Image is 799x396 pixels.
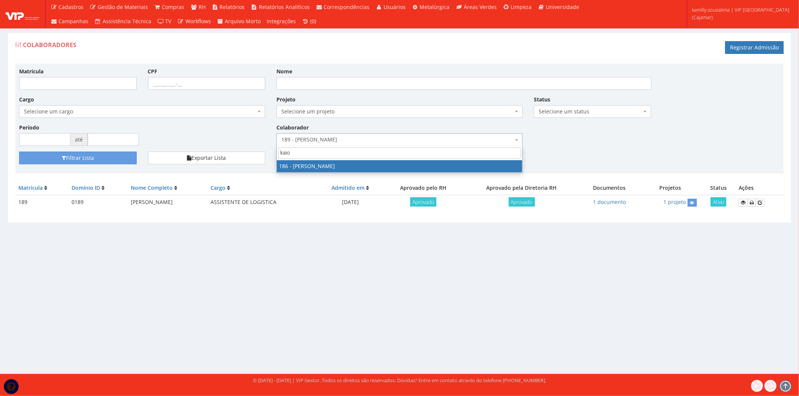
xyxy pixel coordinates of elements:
[384,3,406,10] span: Usuários
[332,184,364,191] a: Admitido em
[24,108,256,115] span: Selecione um cargo
[19,68,43,75] label: Matrícula
[410,197,436,207] span: Aprovado
[18,184,43,191] a: Matrícula
[384,181,463,195] th: Aprovado pelo RH
[639,181,701,195] th: Projetos
[15,195,69,210] td: 189
[277,160,522,172] li: 186 - [PERSON_NAME]
[464,3,497,10] span: Áreas Verdes
[276,133,523,146] span: 189 - RAFAEL OLIVEIRA DA CONCEIÇÃO
[264,14,299,28] a: Integrações
[539,108,642,115] span: Selecione um status
[69,195,128,210] td: 0189
[220,3,245,10] span: Relatórios
[276,124,309,131] label: Colaborador
[19,152,137,164] button: Filtrar Lista
[185,18,211,25] span: Workflows
[324,3,370,10] span: Correspondências
[154,14,175,28] a: TV
[281,108,513,115] span: Selecione um projeto
[259,3,310,10] span: Relatórios Analíticos
[580,181,639,195] th: Documentos
[148,77,266,90] input: ___.___.___-__
[6,9,39,20] img: logo
[211,184,226,191] a: Cargo
[276,68,292,75] label: Nome
[131,184,173,191] a: Nome Completo
[23,41,76,49] span: Colaboradores
[276,96,296,103] label: Projeto
[546,3,579,10] span: Universidade
[92,14,155,28] a: Assistência Técnica
[72,184,100,191] a: Domínio ID
[19,124,39,131] label: Período
[148,68,158,75] label: CPF
[420,3,450,10] span: Metalúrgica
[534,96,550,103] label: Status
[59,18,89,25] span: Campanhas
[214,14,264,28] a: Arquivo Morto
[281,136,513,143] span: 189 - RAFAEL OLIVEIRA DA CONCEIÇÃO
[267,18,296,25] span: Integrações
[711,197,726,207] span: Ativo
[736,181,784,195] th: Ações
[103,18,151,25] span: Assistência Técnica
[253,377,546,384] div: © [DATE] - [DATE] | VIP Gestor. Todos os direitos são reservados. Dúvidas? Entre em contato atrav...
[509,197,535,207] span: Aprovado
[199,3,206,10] span: RH
[276,105,523,118] span: Selecione um projeto
[59,3,84,10] span: Cadastros
[702,181,736,195] th: Status
[299,14,320,28] a: (0)
[225,18,261,25] span: Arquivo Morto
[98,3,148,10] span: Gestão de Materiais
[70,133,88,146] span: até
[664,198,686,205] a: 1 projeto
[48,14,92,28] a: Campanhas
[148,152,266,164] button: Exportar Lista
[162,3,185,10] span: Compras
[534,105,651,118] span: Selecione um status
[310,18,316,25] span: (0)
[725,41,784,54] a: Registrar Admissão
[511,3,532,10] span: Limpeza
[166,18,172,25] span: TV
[175,14,214,28] a: Workflows
[208,195,318,210] td: ASSISTENTE DE LOGISTICA
[463,181,580,195] th: Aprovado pela Diretoria RH
[593,198,626,205] a: 1 documento
[128,195,208,210] td: [PERSON_NAME]
[692,6,789,21] span: kamilly.souzalima | VIP [GEOGRAPHIC_DATA] (Cajamar)
[317,195,384,210] td: [DATE]
[19,105,265,118] span: Selecione um cargo
[19,96,34,103] label: Cargo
